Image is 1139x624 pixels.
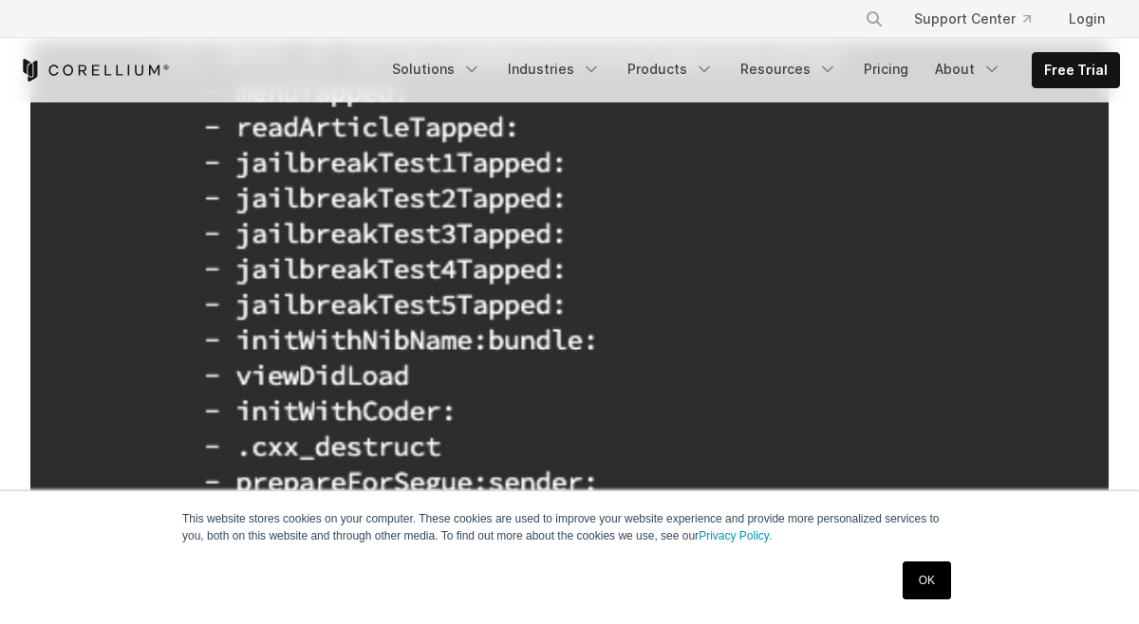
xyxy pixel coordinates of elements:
[1033,53,1119,87] a: Free Trial
[496,52,612,86] a: Industries
[381,52,1120,88] div: Navigation Menu
[924,52,1013,86] a: About
[616,52,725,86] a: Products
[842,2,1120,36] div: Navigation Menu
[852,52,920,86] a: Pricing
[381,52,493,86] a: Solutions
[1054,2,1120,36] a: Login
[899,2,1046,36] a: Support Center
[19,59,170,82] a: Corellium Home
[699,529,772,542] a: Privacy Policy.
[30,40,1109,604] img: Boolean-Based iOS Jailbreak Detection Bypass with Frida- Corellium
[729,52,849,86] a: Resources
[857,2,891,36] button: Search
[903,561,951,599] a: OK
[182,510,957,544] p: This website stores cookies on your computer. These cookies are used to improve your website expe...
